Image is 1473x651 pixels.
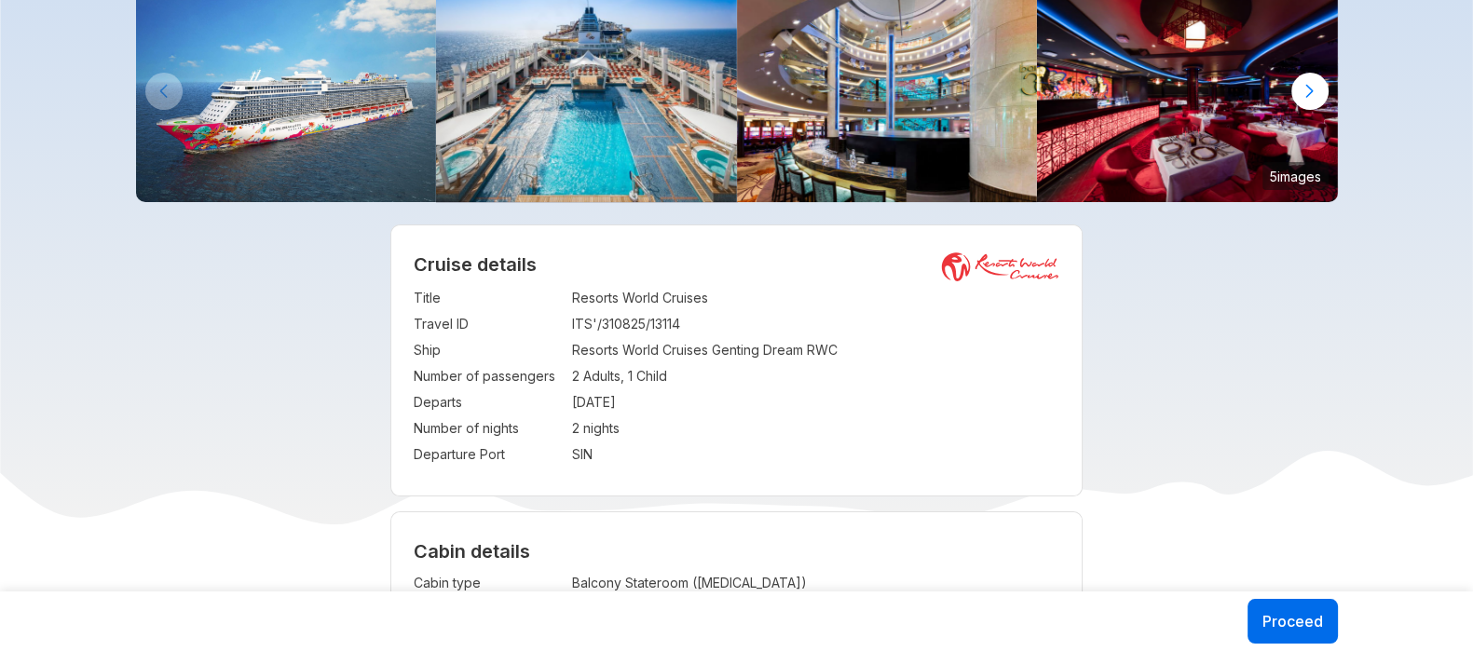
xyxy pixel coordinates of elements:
[414,337,563,363] td: Ship
[563,441,572,468] td: :
[572,415,1059,441] td: 2 nights
[414,253,1059,276] h2: Cruise details
[414,540,1059,563] h4: Cabin details
[572,363,1059,389] td: 2 Adults, 1 Child
[563,285,572,311] td: :
[563,570,572,596] td: :
[563,389,572,415] td: :
[414,441,563,468] td: Departure Port
[414,285,563,311] td: Title
[1248,599,1338,644] button: Proceed
[563,311,572,337] td: :
[414,363,563,389] td: Number of passengers
[572,285,1059,311] td: Resorts World Cruises
[563,415,572,441] td: :
[414,415,563,441] td: Number of nights
[1262,162,1329,190] small: 5 images
[563,337,572,363] td: :
[572,337,1059,363] td: Resorts World Cruises Genting Dream RWC
[414,389,563,415] td: Departs
[572,570,915,596] td: Balcony Stateroom ([MEDICAL_DATA])
[563,363,572,389] td: :
[414,311,563,337] td: Travel ID
[572,441,1059,468] td: SIN
[414,570,563,596] td: Cabin type
[572,311,1059,337] td: ITS'/310825/13114
[572,389,1059,415] td: [DATE]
